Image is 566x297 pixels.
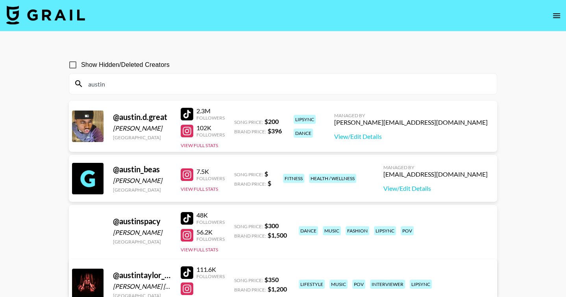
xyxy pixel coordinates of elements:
[265,276,279,283] strong: $ 350
[113,239,171,245] div: [GEOGRAPHIC_DATA]
[113,112,171,122] div: @ austin.d.great
[6,6,85,24] img: Grail Talent
[410,280,432,289] div: lipsync
[113,124,171,132] div: [PERSON_NAME]
[268,179,271,187] strong: $
[113,135,171,140] div: [GEOGRAPHIC_DATA]
[113,216,171,226] div: @ austinspacy
[113,177,171,184] div: [PERSON_NAME]
[383,164,488,170] div: Managed By
[370,280,405,289] div: interviewer
[196,211,225,219] div: 48K
[196,175,225,181] div: Followers
[346,226,369,235] div: fashion
[196,228,225,236] div: 56.2K
[113,270,171,280] div: @ austintaylor_official
[234,233,266,239] span: Brand Price:
[113,229,171,236] div: [PERSON_NAME]
[334,118,488,126] div: [PERSON_NAME][EMAIL_ADDRESS][DOMAIN_NAME]
[83,77,492,90] input: Search by User Name
[81,60,170,70] span: Show Hidden/Deleted Creators
[196,132,225,138] div: Followers
[181,142,218,148] button: View Full Stats
[234,129,266,135] span: Brand Price:
[383,170,488,178] div: [EMAIL_ADDRESS][DOMAIN_NAME]
[196,168,225,175] div: 7.5K
[352,280,365,289] div: pov
[234,119,263,125] span: Song Price:
[299,226,318,235] div: dance
[196,236,225,242] div: Followers
[113,187,171,193] div: [GEOGRAPHIC_DATA]
[196,273,225,279] div: Followers
[196,107,225,115] div: 2.3M
[113,164,171,174] div: @ austin_beas
[401,226,414,235] div: pov
[268,285,287,293] strong: $ 1,200
[294,115,316,124] div: lipsync
[234,223,263,229] span: Song Price:
[329,280,348,289] div: music
[294,129,313,138] div: dance
[309,174,356,183] div: health / wellness
[383,184,488,192] a: View/Edit Details
[181,186,218,192] button: View Full Stats
[265,118,279,125] strong: $ 200
[234,181,266,187] span: Brand Price:
[549,8,564,24] button: open drawer
[196,115,225,121] div: Followers
[265,222,279,229] strong: $ 300
[265,170,268,177] strong: $
[234,287,266,293] span: Brand Price:
[268,231,287,239] strong: $ 1,500
[234,172,263,177] span: Song Price:
[181,247,218,253] button: View Full Stats
[196,124,225,132] div: 102K
[323,226,341,235] div: music
[113,282,171,290] div: [PERSON_NAME] [PERSON_NAME]
[334,133,488,140] a: View/Edit Details
[334,113,488,118] div: Managed By
[374,226,396,235] div: lipsync
[234,277,263,283] span: Song Price:
[299,280,325,289] div: lifestyle
[196,266,225,273] div: 111.6K
[268,127,282,135] strong: $ 396
[196,219,225,225] div: Followers
[283,174,304,183] div: fitness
